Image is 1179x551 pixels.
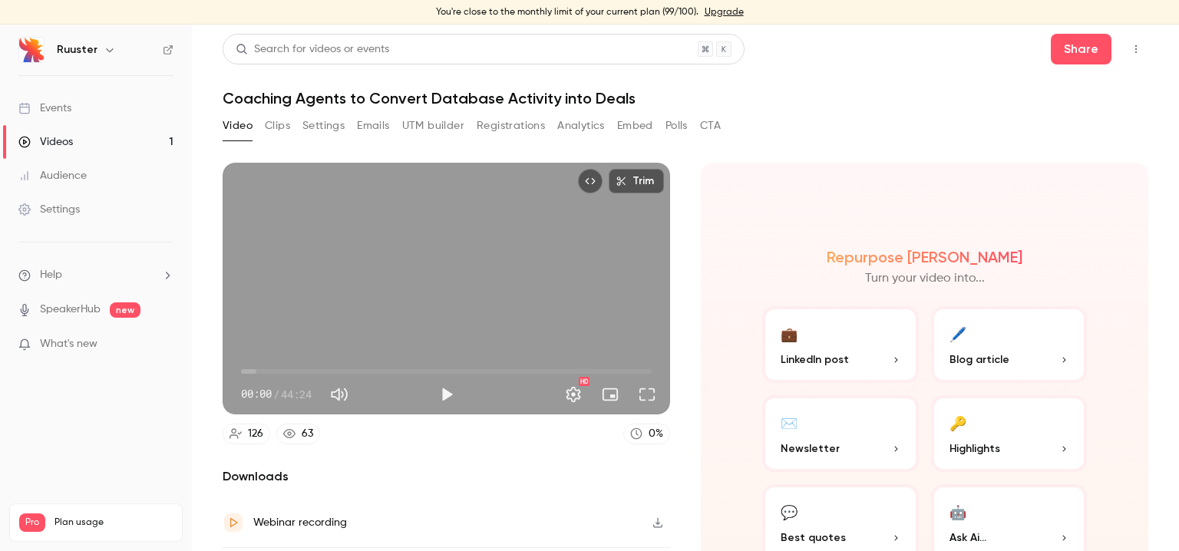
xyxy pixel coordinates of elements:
[302,426,313,442] div: 63
[949,411,966,434] div: 🔑
[18,267,173,283] li: help-dropdown-opener
[705,6,744,18] a: Upgrade
[248,426,263,442] div: 126
[241,386,272,402] span: 00:00
[762,395,919,472] button: ✉️Newsletter
[762,306,919,383] button: 💼LinkedIn post
[1051,34,1111,64] button: Share
[865,269,985,288] p: Turn your video into...
[781,351,849,368] span: LinkedIn post
[273,386,279,402] span: /
[578,169,603,193] button: Embed video
[40,267,62,283] span: Help
[265,114,290,138] button: Clips
[931,306,1088,383] button: 🖊️Blog article
[19,513,45,532] span: Pro
[617,114,653,138] button: Embed
[40,302,101,318] a: SpeakerHub
[110,302,140,318] span: new
[18,101,71,116] div: Events
[781,440,840,457] span: Newsletter
[18,202,80,217] div: Settings
[241,386,312,402] div: 00:00
[223,424,270,444] a: 126
[223,467,670,486] h2: Downloads
[281,386,312,402] span: 44:24
[40,336,97,352] span: What's new
[649,426,663,442] div: 0 %
[949,440,1000,457] span: Highlights
[781,530,846,546] span: Best quotes
[632,379,662,410] button: Full screen
[595,379,626,410] button: Turn on miniplayer
[609,169,664,193] button: Trim
[558,379,589,410] button: Settings
[324,379,355,410] button: Mute
[557,114,605,138] button: Analytics
[18,168,87,183] div: Audience
[949,322,966,345] div: 🖊️
[700,114,721,138] button: CTA
[579,377,589,386] div: HD
[57,42,97,58] h6: Ruuster
[54,516,173,529] span: Plan usage
[253,513,347,532] div: Webinar recording
[781,500,798,523] div: 💬
[827,248,1022,266] h2: Repurpose [PERSON_NAME]
[402,114,464,138] button: UTM builder
[949,351,1009,368] span: Blog article
[931,395,1088,472] button: 🔑Highlights
[623,424,670,444] a: 0%
[155,338,173,351] iframe: Noticeable Trigger
[223,89,1148,107] h1: Coaching Agents to Convert Database Activity into Deals
[302,114,345,138] button: Settings
[276,424,320,444] a: 63
[665,114,688,138] button: Polls
[236,41,389,58] div: Search for videos or events
[1124,37,1148,61] button: Top Bar Actions
[477,114,545,138] button: Registrations
[781,322,798,345] div: 💼
[18,134,73,150] div: Videos
[19,38,44,62] img: Ruuster
[781,411,798,434] div: ✉️
[223,114,253,138] button: Video
[357,114,389,138] button: Emails
[949,500,966,523] div: 🤖
[431,379,462,410] button: Play
[949,530,986,546] span: Ask Ai...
